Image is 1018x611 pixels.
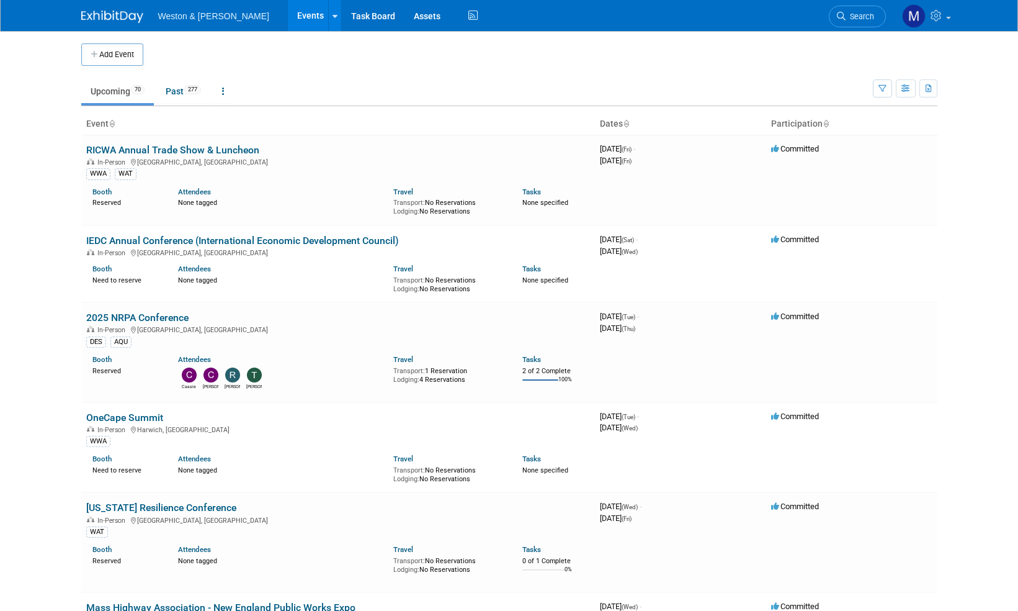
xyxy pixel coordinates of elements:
a: Travel [393,265,413,273]
a: 2025 NRPA Conference [86,312,189,324]
div: Reserved [92,196,160,207]
span: [DATE] [600,247,638,256]
span: Transport: [393,199,425,207]
a: [US_STATE] Resilience Conference [86,502,236,514]
span: - [640,602,641,611]
span: (Wed) [622,604,638,610]
a: Tasks [522,265,541,273]
span: Transport: [393,276,425,284]
div: WAT [115,168,136,179]
a: Booth [92,355,112,364]
span: [DATE] [600,312,639,321]
span: Search [846,12,874,21]
img: In-Person Event [87,426,94,432]
a: Travel [393,545,413,554]
div: Need to reserve [92,464,160,475]
span: [DATE] [600,144,635,153]
span: Weston & [PERSON_NAME] [158,11,269,21]
td: 100% [558,376,572,393]
div: Cassie Bethoney [181,382,197,390]
span: Committed [771,144,819,153]
span: [DATE] [600,502,641,511]
span: Committed [771,502,819,511]
th: Dates [595,114,766,135]
span: Lodging: [393,285,419,293]
a: Booth [92,455,112,463]
span: (Fri) [622,146,632,153]
span: In-Person [97,326,129,334]
img: Cheri Ruane [203,368,218,382]
span: [DATE] [600,235,638,244]
span: (Fri) [622,515,632,522]
a: Attendees [178,355,211,364]
img: In-Person Event [87,158,94,165]
span: None specified [522,466,568,474]
div: WAT [86,527,108,538]
span: - [637,412,639,421]
a: Attendees [178,188,211,196]
div: [GEOGRAPHIC_DATA], [GEOGRAPHIC_DATA] [86,515,590,525]
span: - [636,235,638,244]
span: 277 [184,85,201,94]
span: (Wed) [622,504,638,510]
a: Sort by Start Date [623,119,629,129]
span: Transport: [393,466,425,474]
a: Attendees [178,265,211,273]
span: (Wed) [622,425,638,432]
div: WWA [86,168,110,179]
img: ExhibitDay [81,11,143,23]
span: Committed [771,602,819,611]
span: Lodging: [393,207,419,215]
div: DES [86,337,106,348]
a: Attendees [178,545,211,554]
div: Need to reserve [92,274,160,285]
a: Booth [92,188,112,196]
a: RICWA Annual Trade Show & Luncheon [86,144,259,156]
div: WWA [86,436,110,447]
div: None tagged [178,274,384,285]
span: - [637,312,639,321]
img: In-Person Event [87,326,94,332]
a: Tasks [522,545,541,554]
span: In-Person [97,158,129,166]
div: None tagged [178,464,384,475]
a: Booth [92,265,112,273]
button: Add Event [81,43,143,66]
span: [DATE] [600,514,632,523]
a: Tasks [522,188,541,196]
span: [DATE] [600,156,632,165]
div: Reserved [92,364,160,376]
span: - [640,502,641,511]
a: Attendees [178,455,211,463]
a: Travel [393,355,413,364]
span: Committed [771,312,819,321]
a: Tasks [522,455,541,463]
img: rachel cotter [225,368,240,382]
div: No Reservations No Reservations [393,274,504,293]
span: Lodging: [393,566,419,574]
th: Participation [766,114,937,135]
a: Travel [393,188,413,196]
div: No Reservations No Reservations [393,554,504,574]
span: Transport: [393,367,425,375]
div: None tagged [178,196,384,207]
span: [DATE] [600,412,639,421]
div: None tagged [178,554,384,566]
a: Past277 [156,79,210,103]
th: Event [81,114,595,135]
div: [GEOGRAPHIC_DATA], [GEOGRAPHIC_DATA] [86,324,590,334]
img: In-Person Event [87,517,94,523]
td: 0% [565,566,572,583]
a: Booth [92,545,112,554]
a: Sort by Event Name [109,119,115,129]
span: None specified [522,276,568,284]
span: Committed [771,235,819,244]
a: IEDC Annual Conference (International Economic Development Council) [86,235,399,247]
img: In-Person Event [87,249,94,255]
span: [DATE] [600,324,635,333]
span: Committed [771,412,819,421]
div: Reserved [92,554,160,566]
div: No Reservations No Reservations [393,464,504,483]
span: (Sat) [622,237,634,243]
a: OneCape Summit [86,412,163,423]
